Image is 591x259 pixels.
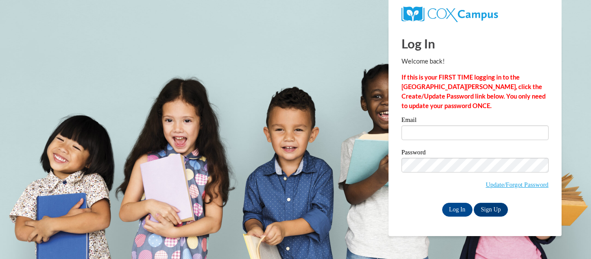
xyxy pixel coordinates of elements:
[401,35,549,52] h1: Log In
[401,6,498,22] img: COX Campus
[401,57,549,66] p: Welcome back!
[442,203,472,217] input: Log In
[401,149,549,158] label: Password
[401,117,549,125] label: Email
[474,203,507,217] a: Sign Up
[486,181,549,188] a: Update/Forgot Password
[401,74,546,109] strong: If this is your FIRST TIME logging in to the [GEOGRAPHIC_DATA][PERSON_NAME], click the Create/Upd...
[401,10,498,17] a: COX Campus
